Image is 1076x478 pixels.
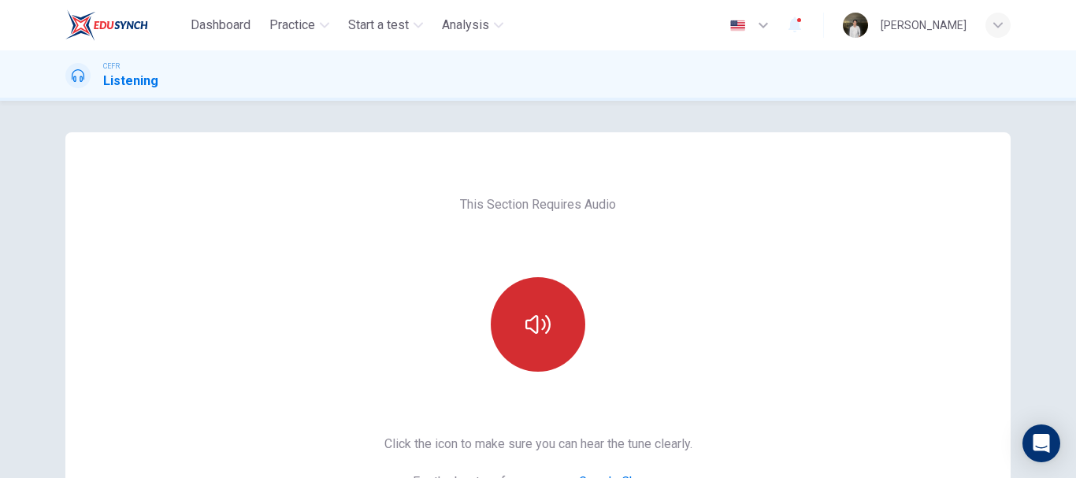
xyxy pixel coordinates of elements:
span: This Section Requires Audio [460,195,616,214]
button: Analysis [436,11,510,39]
img: Profile picture [843,13,868,38]
button: Practice [263,11,336,39]
button: Start a test [342,11,429,39]
h1: Listening [103,72,158,91]
button: Dashboard [184,11,257,39]
div: [PERSON_NAME] [881,16,967,35]
span: Start a test [348,16,409,35]
span: Dashboard [191,16,250,35]
img: EduSynch logo [65,9,148,41]
span: Click the icon to make sure you can hear the tune clearly. [384,435,692,454]
span: CEFR [103,61,120,72]
img: en [728,20,748,31]
div: Open Intercom Messenger [1022,424,1060,462]
span: Analysis [442,16,489,35]
span: Practice [269,16,315,35]
a: EduSynch logo [65,9,184,41]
